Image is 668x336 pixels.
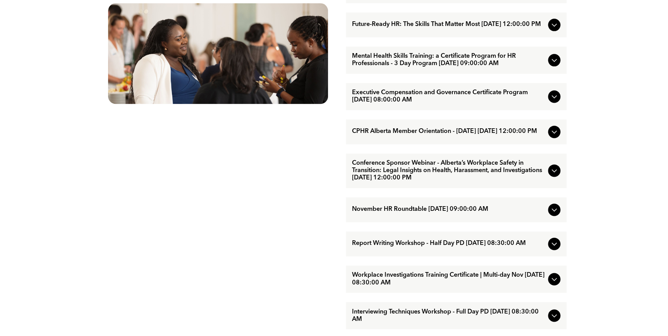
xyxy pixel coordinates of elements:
[352,206,545,213] span: November HR Roundtable [DATE] 09:00:00 AM
[352,53,545,67] span: Mental Health Skills Training: a Certificate Program for HR Professionals - 3 Day Program [DATE] ...
[352,89,545,104] span: Executive Compensation and Governance Certificate Program [DATE] 08:00:00 AM
[352,308,545,323] span: Interviewing Techniques Workshop - Full Day PD [DATE] 08:30:00 AM
[352,272,545,286] span: Workplace Investigations Training Certificate | Multi-day Nov [DATE] 08:30:00 AM
[352,160,545,182] span: Conference Sponsor Webinar - Alberta’s Workplace Safety in Transition: Legal Insights on Health, ...
[352,21,545,28] span: Future-Ready HR: The Skills That Matter Most [DATE] 12:00:00 PM
[352,128,545,135] span: CPHR Alberta Member Orientation - [DATE] [DATE] 12:00:00 PM
[352,240,545,247] span: Report Writing Workshop - Half Day PD [DATE] 08:30:00 AM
